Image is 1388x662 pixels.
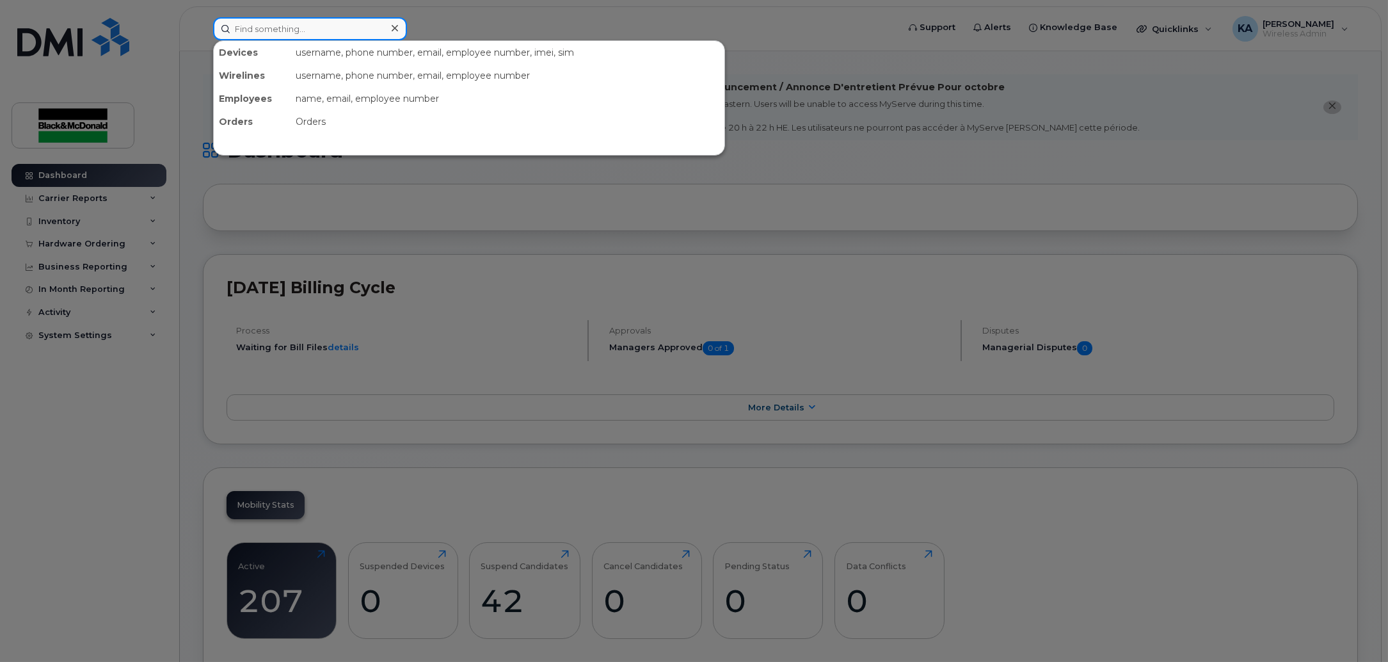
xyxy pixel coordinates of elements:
div: username, phone number, email, employee number, imei, sim [291,41,724,64]
div: name, email, employee number [291,87,724,110]
div: Orders [291,110,724,133]
div: username, phone number, email, employee number [291,64,724,87]
div: Orders [214,110,291,133]
div: Devices [214,41,291,64]
div: Employees [214,87,291,110]
div: Wirelines [214,64,291,87]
